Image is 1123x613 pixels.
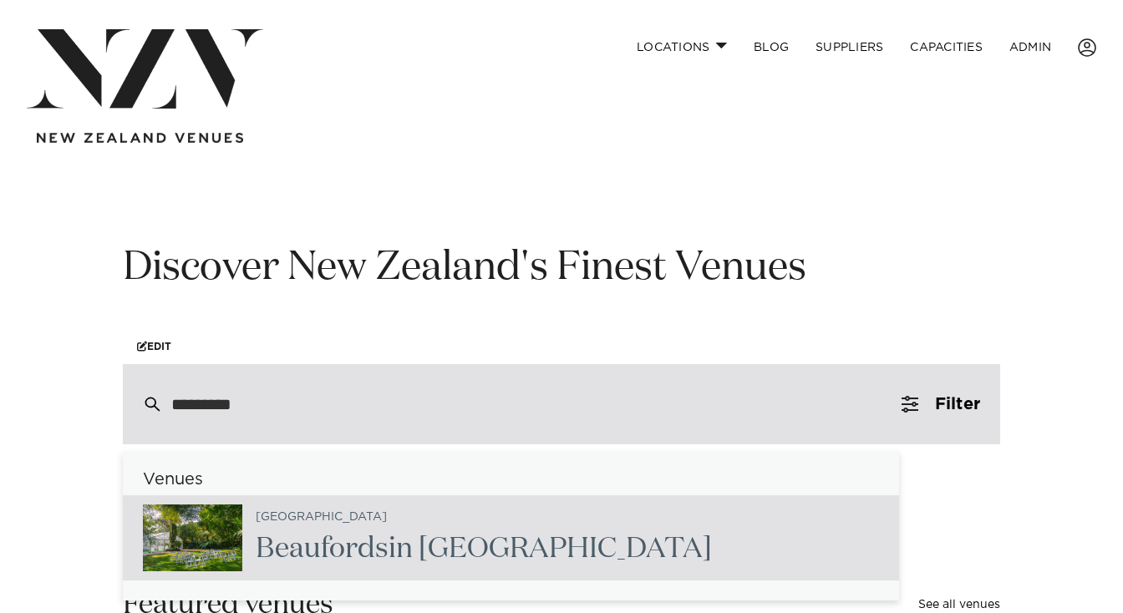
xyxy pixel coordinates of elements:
small: [GEOGRAPHIC_DATA] [256,511,387,524]
span: Beaufords [256,534,389,563]
h6: Venues [123,471,899,489]
h2: in [GEOGRAPHIC_DATA] [256,530,712,568]
span: Filter [935,396,980,413]
a: Capacities [897,29,996,65]
a: BLOG [740,29,802,65]
button: Filter [882,364,1000,444]
img: t4M5qxfmVSt40juTI9VZemnRQxkzzLtW0HZkRxqS.jpg [143,504,242,571]
a: Edit [123,328,185,364]
h1: Discover New Zealand's Finest Venues [123,242,1000,295]
img: new-zealand-venues-text.png [37,133,243,144]
a: See all venues [918,599,1000,610]
a: SUPPLIERS [802,29,897,65]
img: nzv-logo.png [27,29,263,109]
a: ADMIN [996,29,1065,65]
a: Locations [623,29,740,65]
